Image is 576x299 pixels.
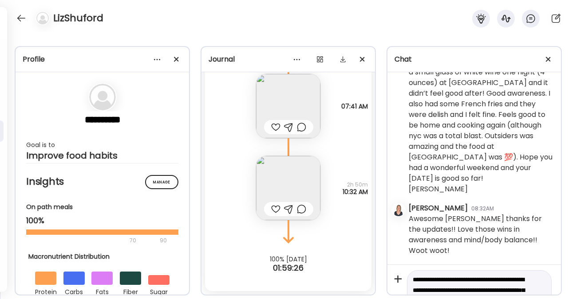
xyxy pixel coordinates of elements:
div: sugar [148,285,170,297]
span: 07:41 AM [341,103,368,110]
img: bg-avatar-default.svg [36,12,49,24]
div: 70 [26,235,157,246]
img: bg-avatar-default.svg [89,84,116,110]
div: Improve food habits [26,150,178,161]
div: Manage [145,175,178,189]
div: fats [91,285,113,297]
div: On path meals [26,202,178,212]
div: Profile [23,54,182,65]
span: 10:32 AM [343,188,368,195]
h2: Insights [26,175,178,188]
h4: LizShuford [53,11,103,25]
div: 08:32AM [471,205,494,213]
div: Awesome [PERSON_NAME] thanks for the updates!! Love those wins in awareness and mind/body balance... [409,214,554,256]
div: carbs [63,285,85,297]
div: Morning! [PERSON_NAME], I am feeling so darn good!!! Did a HSM this morning and I feel strong. I ... [409,3,554,194]
img: images%2Fb4ckvHTGZGXnYlnA4XB42lPq5xF2%2F6ffq0NqpHamL87ZiEtp6%2FWszINAoOwqNSG6y6DJTj_240 [256,74,320,138]
div: 90 [159,235,168,246]
div: protein [35,285,56,297]
div: 01:59:26 [201,263,375,273]
img: images%2Fb4ckvHTGZGXnYlnA4XB42lPq5xF2%2FMBB1ZrBPvNqStOQZotqM%2FNO7Uku5FtYMDke4bVvC0_240 [256,156,320,220]
div: Macronutrient Distribution [28,252,177,261]
div: 100% [26,215,178,226]
div: [PERSON_NAME] [409,203,468,214]
div: 100% [DATE] [201,256,375,263]
span: 2h 50m [343,181,368,188]
div: Journal [209,54,368,65]
img: avatars%2FRVeVBoY4G9O2578DitMsgSKHquL2 [392,204,405,216]
div: Goal is to [26,140,178,150]
div: Chat [395,54,554,65]
div: fiber [120,285,141,297]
